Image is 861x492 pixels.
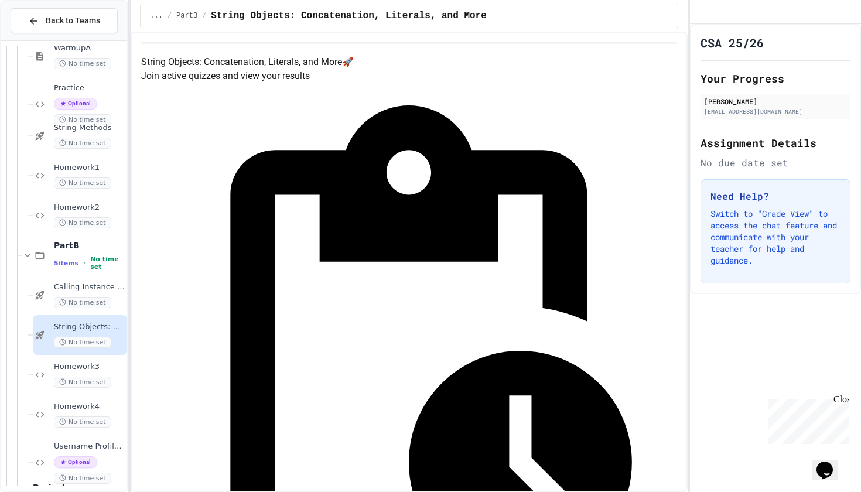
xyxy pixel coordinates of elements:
h3: Need Help? [710,189,840,203]
div: Chat with us now!Close [5,5,81,74]
span: String Objects: Concatenation, Literals, and More [54,322,125,332]
span: No time set [54,297,111,308]
span: String Methods [54,123,125,133]
span: No time set [54,177,111,189]
span: Homework3 [54,362,125,372]
h2: Assignment Details [701,135,850,151]
div: No due date set [701,156,850,170]
span: No time set [54,337,111,348]
h1: CSA 25/26 [701,35,764,51]
span: No time set [90,255,125,271]
button: Back to Teams [11,8,118,33]
span: No time set [54,58,111,69]
span: ... [150,11,163,20]
span: WarmupA [54,43,125,53]
span: No time set [54,138,111,149]
span: Calling Instance Methods - Topic 1.14 [54,282,125,292]
h4: String Objects: Concatenation, Literals, and More 🚀 [141,55,676,69]
span: Back to Teams [46,15,100,27]
iframe: chat widget [764,394,849,444]
iframe: chat widget [812,445,849,480]
span: PartB [176,11,197,20]
p: Join active quizzes and view your results [141,69,676,83]
span: Optional [54,98,97,110]
span: No time set [54,114,111,125]
span: No time set [54,473,111,484]
span: 5 items [54,259,78,267]
span: / [168,11,172,20]
span: No time set [54,377,111,388]
div: [EMAIL_ADDRESS][DOMAIN_NAME] [704,107,847,116]
span: String Objects: Concatenation, Literals, and More [211,9,486,23]
span: Homework2 [54,203,125,213]
span: No time set [54,416,111,428]
span: Username Profile Generator [54,442,125,452]
span: Homework1 [54,163,125,173]
span: No time set [54,217,111,228]
div: [PERSON_NAME] [704,96,847,107]
span: Optional [54,456,97,468]
p: Switch to "Grade View" to access the chat feature and communicate with your teacher for help and ... [710,208,840,266]
span: PartB [54,240,125,251]
h2: Your Progress [701,70,850,87]
span: • [83,258,86,268]
span: Practice [54,83,125,93]
span: / [202,11,206,20]
span: Homework4 [54,402,125,412]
